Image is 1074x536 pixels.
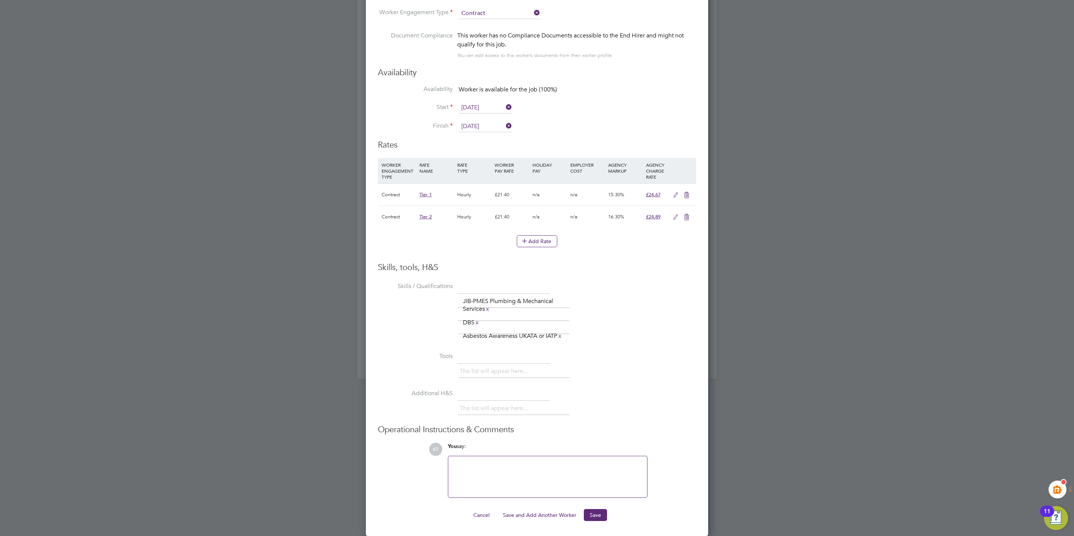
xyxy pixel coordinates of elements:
input: Select one [459,8,540,19]
span: Tier 1 [419,191,432,198]
div: EMPLOYER COST [568,158,606,178]
span: 16.30% [608,214,624,220]
div: WORKER ENGAGEMENT TYPE [380,158,418,184]
input: Select one [459,102,512,113]
label: Additional H&S [378,390,453,397]
a: x [557,331,562,341]
label: Tools [378,352,453,360]
span: n/a [570,214,577,220]
div: This worker has no Compliance Documents accessible to the End Hirer and might not qualify for thi... [457,31,696,49]
div: £21.40 [493,206,531,228]
button: Save and Add Another Worker [497,509,582,521]
div: Hourly [455,206,493,228]
div: HOLIDAY PAY [531,158,568,178]
span: 15.30% [608,191,624,198]
span: KT [429,443,442,456]
li: DBS [460,318,483,328]
div: Contract [380,206,418,228]
label: Document Compliance [378,31,453,58]
span: n/a [533,191,540,198]
li: JIB-PMES Plumbing & Mechanical Services [460,296,568,314]
label: Availability [378,85,453,93]
span: n/a [533,214,540,220]
label: Finish [378,122,453,130]
div: AGENCY MARKUP [606,158,644,178]
a: x [474,318,480,327]
h3: Skills, tools, H&S [378,262,696,273]
h3: Rates [378,140,696,151]
li: Asbestos Awareness UKATA or IATP [460,331,565,341]
div: Contract [380,184,418,206]
div: Hourly [455,184,493,206]
label: Start [378,103,453,111]
span: n/a [570,191,577,198]
li: The list will appear here... [460,366,531,376]
div: AGENCY CHARGE RATE [644,158,669,184]
span: You [448,443,457,449]
div: WORKER PAY RATE [493,158,531,178]
label: Worker Engagement Type [378,9,453,16]
div: £21.40 [493,184,531,206]
div: You can edit access to this worker’s documents from their worker profile. [457,51,613,60]
span: Tier 2 [419,214,432,220]
button: Cancel [467,509,495,521]
div: say: [448,443,647,456]
button: Add Rate [517,235,557,247]
div: RATE TYPE [455,158,493,178]
span: £24.89 [646,214,661,220]
button: Save [584,509,607,521]
div: 11 [1044,511,1050,521]
h3: Availability [378,67,696,78]
span: Worker is available for the job (100%) [459,86,557,93]
li: The list will appear here... [460,403,531,414]
label: Skills / Qualifications [378,282,453,290]
h3: Operational Instructions & Comments [378,424,696,435]
a: x [485,304,490,314]
div: RATE NAME [418,158,455,178]
button: Open Resource Center, 11 new notifications [1044,506,1068,530]
span: £24.67 [646,191,661,198]
input: Select one [459,121,512,132]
